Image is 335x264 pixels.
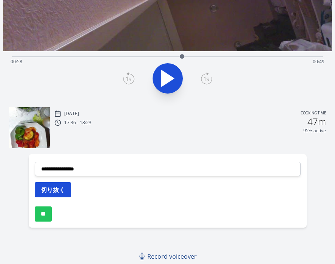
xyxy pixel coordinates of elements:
[147,252,197,261] span: Record voiceover
[301,110,326,117] p: Cooking time
[64,111,79,117] p: [DATE]
[35,182,71,197] button: 切り抜く
[307,117,326,126] h2: 47m
[64,120,91,126] p: 17:36 - 18:23
[303,128,326,134] p: 95% active
[313,58,324,65] span: 00:49
[9,107,50,148] img: 250824083730_thumb.jpeg
[135,249,201,264] a: Record voiceover
[11,58,22,65] span: 00:58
